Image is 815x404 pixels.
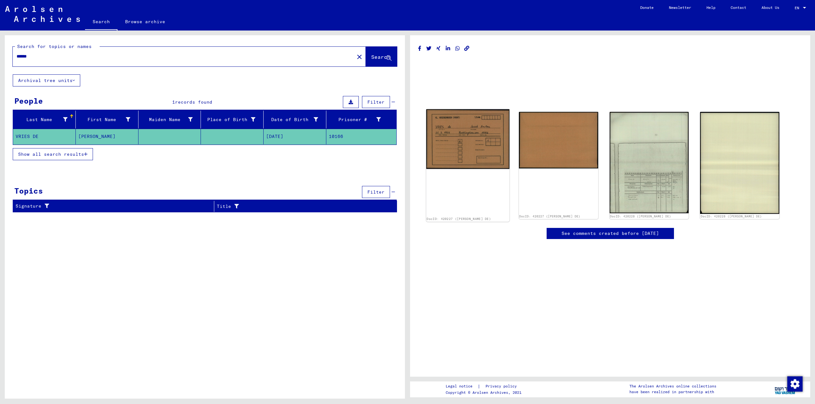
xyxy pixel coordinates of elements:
[78,114,138,125] div: First Name
[446,383,524,390] div: |
[366,47,397,66] button: Search
[795,6,802,10] span: EN
[610,215,671,218] a: DocID: 420228 ([PERSON_NAME] DE)
[13,74,80,86] button: Archival tree units
[446,383,478,390] a: Legal notice
[203,116,255,123] div: Place of Birth
[266,116,318,123] div: Date of Birth
[629,389,716,395] p: have been realized in partnership with
[13,129,76,144] mat-cell: VRIES DE
[141,116,193,123] div: Maiden Name
[16,116,67,123] div: Last Name
[14,185,43,196] div: Topics
[371,54,390,60] span: Search
[427,217,491,221] a: DocID: 420227 ([PERSON_NAME] DE)
[519,112,598,168] img: 002.jpg
[264,129,326,144] mat-cell: [DATE]
[203,114,263,125] div: Place of Birth
[76,111,138,128] mat-header-cell: First Name
[367,99,385,105] span: Filter
[18,151,84,157] span: Show all search results
[356,53,363,61] mat-icon: close
[446,390,524,395] p: Copyright © Arolsen Archives, 2021
[426,45,432,52] button: Share on Twitter
[217,203,384,210] div: Title
[85,14,117,31] a: Search
[16,201,216,211] div: Signature
[14,95,43,106] div: People
[175,99,212,105] span: records found
[464,45,470,52] button: Copy link
[16,114,75,125] div: Last Name
[201,111,264,128] mat-header-cell: Place of Birth
[5,6,80,22] img: Arolsen_neg.svg
[610,112,689,213] img: 001.jpg
[562,230,659,237] a: See comments created before [DATE]
[629,383,716,389] p: The Arolsen Archives online collections
[13,111,76,128] mat-header-cell: Last Name
[773,381,797,397] img: yv_logo.png
[217,201,391,211] div: Title
[138,111,201,128] mat-header-cell: Maiden Name
[141,114,201,125] div: Maiden Name
[326,129,396,144] mat-cell: 10166
[426,109,509,169] img: 001.jpg
[329,116,381,123] div: Prisoner #
[266,114,326,125] div: Date of Birth
[78,116,130,123] div: First Name
[435,45,442,52] button: Share on Xing
[416,45,423,52] button: Share on Facebook
[117,14,173,29] a: Browse archive
[445,45,451,52] button: Share on LinkedIn
[454,45,461,52] button: Share on WhatsApp
[700,112,779,214] img: 002.jpg
[480,383,524,390] a: Privacy policy
[17,44,92,49] mat-label: Search for topics or names
[787,376,803,392] img: Change consent
[326,111,396,128] mat-header-cell: Prisoner #
[519,215,580,218] a: DocID: 420227 ([PERSON_NAME] DE)
[13,148,93,160] button: Show all search results
[353,50,366,63] button: Clear
[16,203,209,209] div: Signature
[76,129,138,144] mat-cell: [PERSON_NAME]
[367,189,385,195] span: Filter
[701,215,762,218] a: DocID: 420228 ([PERSON_NAME] DE)
[362,96,390,108] button: Filter
[362,186,390,198] button: Filter
[172,99,175,105] span: 1
[264,111,326,128] mat-header-cell: Date of Birth
[329,114,389,125] div: Prisoner #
